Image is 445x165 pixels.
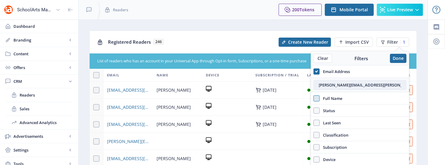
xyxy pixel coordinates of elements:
[299,7,314,13] span: Tokens
[13,64,67,71] span: Offers
[263,105,276,110] div: [DATE]
[97,58,373,64] div: List of readers who has an account in your Universal App through Opt-in form, Subscriptions, or a...
[13,78,67,84] span: CRM
[275,38,331,47] a: New page
[313,54,332,63] button: Clear
[320,144,347,151] span: Subscription
[325,4,374,16] button: Mobile Portal
[255,71,299,79] span: Subscription / Trial
[320,131,348,139] span: Classification
[335,38,373,47] button: Import CSV
[206,71,219,79] span: Device
[107,138,149,145] a: [PERSON_NAME][EMAIL_ADDRESS][DOMAIN_NAME]
[13,37,67,43] span: Branding
[13,51,67,57] span: Content
[279,4,322,16] button: 200Tokens
[13,23,73,29] span: Dashboard
[288,40,328,45] span: Create New Reader
[376,38,409,47] button: Filter1
[387,40,398,45] span: Filter
[320,107,335,114] span: Status
[331,38,373,47] a: New page
[377,4,423,16] button: Live Preview
[6,88,72,102] a: Readers
[20,106,72,112] span: Sales
[263,122,276,127] div: [DATE]
[17,3,53,16] div: SchoolArts Magazine
[157,104,191,111] span: [PERSON_NAME]
[107,71,119,79] span: Email
[263,88,276,93] div: [DATE]
[320,119,341,127] span: Last Seen
[108,39,151,45] span: Registered Readers
[107,86,149,94] a: [EMAIL_ADDRESS][DOMAIN_NAME]
[13,133,67,139] span: Advertisements
[400,40,405,45] div: 1
[390,54,406,63] button: Done
[157,155,191,162] span: [PERSON_NAME]
[153,39,164,45] span: 246
[107,155,149,162] a: [EMAIL_ADDRESS][DOMAIN_NAME]
[107,104,149,111] a: [EMAIL_ADDRESS][DOMAIN_NAME]
[6,102,72,116] a: Sales
[332,55,390,61] div: Filters
[157,71,168,79] span: Name
[113,7,128,13] span: Readers
[279,38,331,47] button: Create New Reader
[157,121,191,128] span: [PERSON_NAME]
[6,116,72,129] a: Advanced Analytics
[20,119,72,126] span: Advanced Analytics
[157,86,191,94] span: [PERSON_NAME]
[345,40,369,45] span: Import CSV
[13,147,67,153] span: Settings
[307,71,327,79] span: Last Seen
[20,92,72,98] span: Readers
[4,5,13,15] img: properties.app_icon.png
[320,68,350,75] span: Email Address
[320,156,336,163] span: Device
[339,7,368,12] span: Mobile Portal
[320,95,342,102] span: Full Name
[107,121,149,128] a: [EMAIL_ADDRESS][DOMAIN_NAME]
[387,7,413,12] span: Live Preview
